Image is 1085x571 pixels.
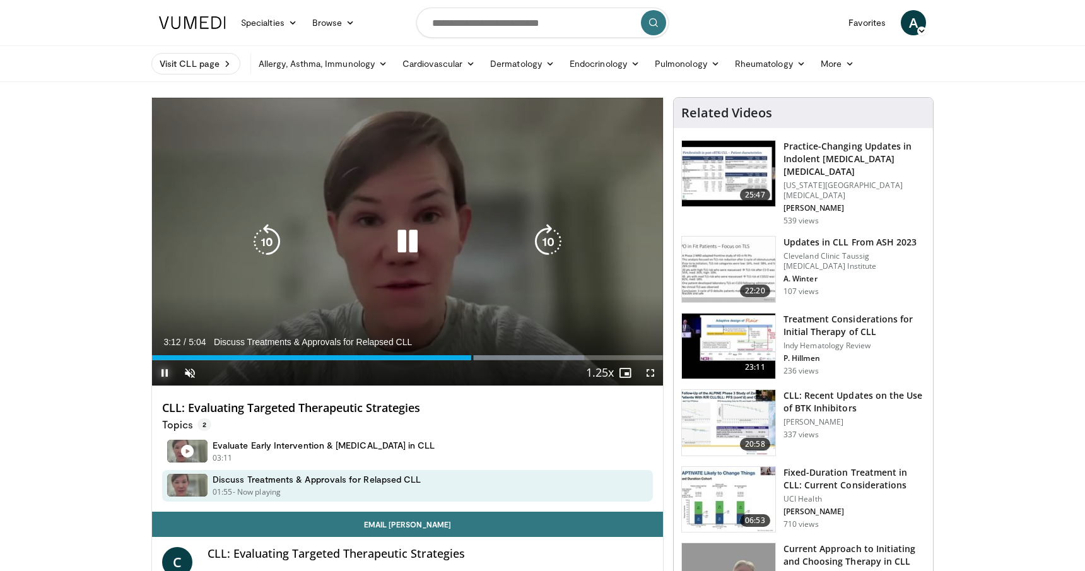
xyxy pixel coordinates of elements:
[740,438,770,450] span: 20:58
[587,360,613,386] button: Playback Rate
[727,51,813,76] a: Rheumatology
[783,507,925,517] p: [PERSON_NAME]
[152,98,663,386] video-js: Video Player
[783,140,925,178] h3: Practice-Changing Updates in Indolent [MEDICAL_DATA] [MEDICAL_DATA]
[213,440,435,451] h4: Evaluate Early Intervention & [MEDICAL_DATA] in CLL
[483,51,562,76] a: Dermatology
[783,519,819,529] p: 710 views
[740,285,770,297] span: 22:20
[783,430,819,440] p: 337 views
[740,361,770,374] span: 23:11
[197,418,211,431] span: 2
[562,51,647,76] a: Endocrinology
[162,401,653,415] h4: CLL: Evaluating Targeted Therapeutic Strategies
[901,10,926,35] a: A
[152,360,177,386] button: Pause
[681,313,925,380] a: 23:11 Treatment Considerations for Initial Therapy of CLL Indy Hematology Review P. Hillmen 236 v...
[783,494,925,504] p: UCI Health
[681,389,925,456] a: 20:58 CLL: Recent Updates on the Use of BTK Inhibitors [PERSON_NAME] 337 views
[214,336,412,348] span: Discuss Treatments & Approvals for Relapsed CLL
[682,237,775,302] img: e7d2fdbb-4dba-4ee2-923c-d77a4c67415d.150x105_q85_crop-smart_upscale.jpg
[213,474,421,485] h4: Discuss Treatments & Approvals for Relapsed CLL
[647,51,727,76] a: Pulmonology
[783,466,925,492] h3: Fixed-Duration Treatment in CLL: Current Considerations
[783,341,925,351] p: Indy Hematology Review
[740,514,770,527] span: 06:53
[613,360,638,386] button: Enable picture-in-picture mode
[783,366,819,376] p: 236 views
[783,389,925,415] h3: CLL: Recent Updates on the Use of BTK Inhibitors
[638,360,663,386] button: Fullscreen
[189,337,206,347] span: 5:04
[682,141,775,206] img: a58b8660-c6ac-45b9-b037-8c73b0b55aa9.150x105_q85_crop-smart_upscale.jpg
[783,353,925,363] p: P. Hillmen
[813,51,862,76] a: More
[416,8,669,38] input: Search topics, interventions
[681,466,925,533] a: 06:53 Fixed-Duration Treatment in CLL: Current Considerations UCI Health [PERSON_NAME] 710 views
[213,486,233,498] p: 01:55
[152,355,663,360] div: Progress Bar
[682,467,775,533] img: 0db973f5-4d67-4de2-87bb-a6fa853c5629.150x105_q85_crop-smart_upscale.jpg
[783,417,925,427] p: [PERSON_NAME]
[740,189,770,201] span: 25:47
[152,512,663,537] a: Email [PERSON_NAME]
[681,140,925,226] a: 25:47 Practice-Changing Updates in Indolent [MEDICAL_DATA] [MEDICAL_DATA] [US_STATE][GEOGRAPHIC_D...
[395,51,483,76] a: Cardiovascular
[783,203,925,213] p: [PERSON_NAME]
[682,314,775,379] img: 117f3740-d503-43cc-a5ea-b33beb9ffa25.150x105_q85_crop-smart_upscale.jpg
[783,313,925,338] h3: Treatment Considerations for Initial Therapy of CLL
[783,180,925,201] p: [US_STATE][GEOGRAPHIC_DATA][MEDICAL_DATA]
[159,16,226,29] img: VuMedi Logo
[682,390,775,456] img: b8507e76-446e-417c-8386-e0c92f4e6413.150x105_q85_crop-smart_upscale.jpg
[177,360,202,386] button: Unmute
[783,543,925,568] h3: Current Approach to Initiating and Choosing Therapy in CLL
[681,105,772,121] h4: Related Videos
[233,10,305,35] a: Specialties
[213,452,233,464] p: 03:11
[783,251,925,271] p: Cleveland Clinic Taussig [MEDICAL_DATA] Institute
[783,216,819,226] p: 539 views
[681,236,925,303] a: 22:20 Updates in CLL From ASH 2023 Cleveland Clinic Taussig [MEDICAL_DATA] Institute A. Winter 10...
[841,10,893,35] a: Favorites
[783,274,925,284] p: A. Winter
[163,337,180,347] span: 3:12
[184,337,186,347] span: /
[162,418,211,431] p: Topics
[251,51,395,76] a: Allergy, Asthma, Immunology
[208,547,653,561] h4: CLL: Evaluating Targeted Therapeutic Strategies
[305,10,363,35] a: Browse
[783,236,925,249] h3: Updates in CLL From ASH 2023
[233,486,281,498] p: - Now playing
[151,53,240,74] a: Visit CLL page
[783,286,819,297] p: 107 views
